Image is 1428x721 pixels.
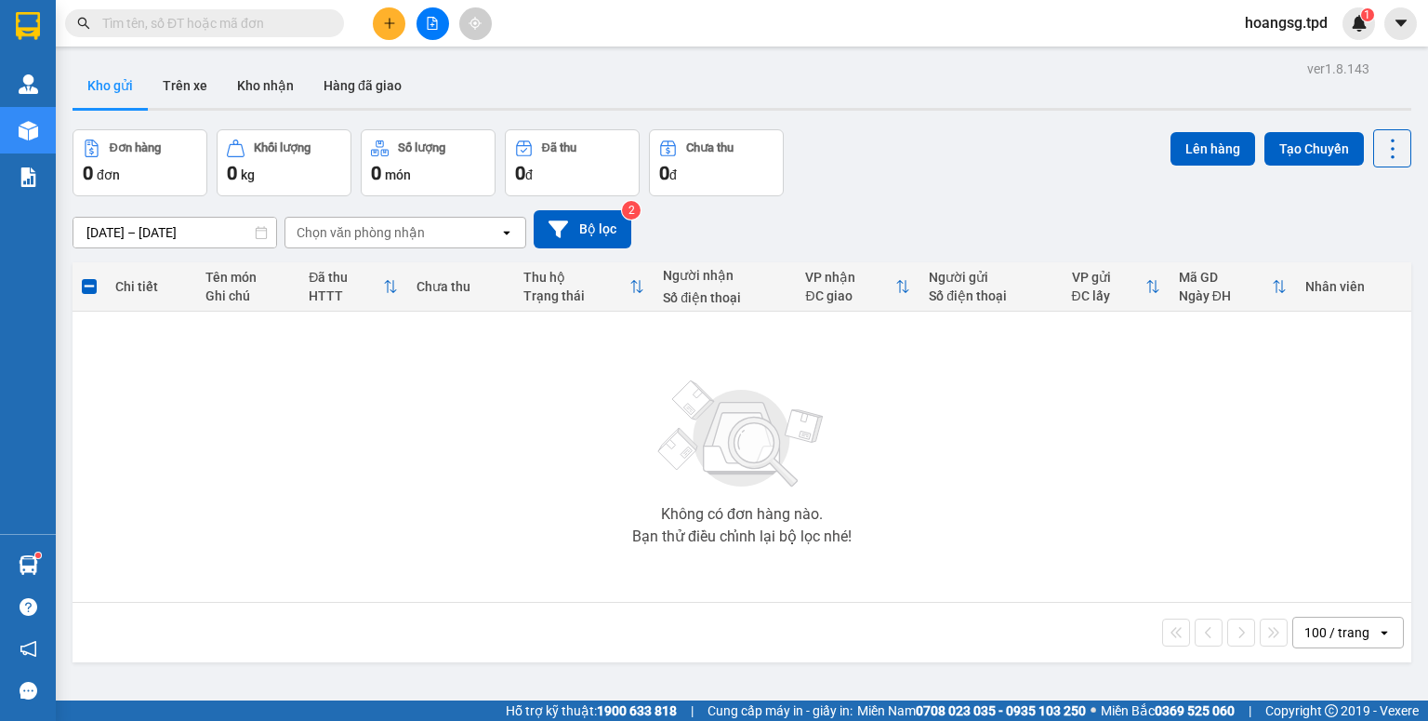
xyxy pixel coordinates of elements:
[523,288,630,303] div: Trạng thái
[73,218,276,247] input: Select a date range.
[309,270,382,285] div: Đã thu
[805,288,895,303] div: ĐC giao
[1072,270,1145,285] div: VP gửi
[1101,701,1235,721] span: Miền Bắc
[385,167,411,182] span: món
[505,129,640,196] button: Đã thu0đ
[1179,270,1272,285] div: Mã GD
[1304,623,1369,642] div: 100 / trang
[1249,701,1251,721] span: |
[254,141,311,154] div: Khối lượng
[19,555,38,575] img: warehouse-icon
[929,270,1052,285] div: Người gửi
[1072,288,1145,303] div: ĐC lấy
[649,369,835,500] img: svg+xml;base64,PHN2ZyBjbGFzcz0ibGlzdC1wbHVnX19zdmciIHhtbG5zPSJodHRwOi8vd3d3LnczLm9yZy8yMDAwL3N2Zy...
[1264,132,1364,166] button: Tạo Chuyến
[1325,704,1338,717] span: copyright
[691,701,694,721] span: |
[426,17,439,30] span: file-add
[205,288,290,303] div: Ghi chú
[299,262,406,312] th: Toggle SortBy
[416,279,505,294] div: Chưa thu
[416,7,449,40] button: file-add
[686,141,734,154] div: Chưa thu
[514,262,654,312] th: Toggle SortBy
[916,703,1086,718] strong: 0708 023 035 - 0935 103 250
[707,701,853,721] span: Cung cấp máy in - giấy in:
[73,129,207,196] button: Đơn hàng0đơn
[1393,15,1409,32] span: caret-down
[205,270,290,285] div: Tên món
[102,13,322,33] input: Tìm tên, số ĐT hoặc mã đơn
[632,529,852,544] div: Bạn thử điều chỉnh lại bộ lọc nhé!
[20,640,37,658] span: notification
[469,17,482,30] span: aim
[35,553,41,558] sup: 1
[1307,59,1369,79] div: ver 1.8.143
[19,121,38,140] img: warehouse-icon
[398,141,445,154] div: Số lượng
[506,701,677,721] span: Hỗ trợ kỹ thuật:
[361,129,496,196] button: Số lượng0món
[459,7,492,40] button: aim
[148,63,222,108] button: Trên xe
[1364,8,1370,21] span: 1
[371,162,381,184] span: 0
[1384,7,1417,40] button: caret-down
[77,17,90,30] span: search
[1179,288,1272,303] div: Ngày ĐH
[649,129,784,196] button: Chưa thu0đ
[19,74,38,94] img: warehouse-icon
[661,507,823,522] div: Không có đơn hàng nào.
[796,262,919,312] th: Toggle SortBy
[222,63,309,108] button: Kho nhận
[20,682,37,700] span: message
[1377,625,1392,640] svg: open
[597,703,677,718] strong: 1900 633 818
[83,162,93,184] span: 0
[499,225,514,240] svg: open
[309,63,416,108] button: Hàng đã giao
[241,167,255,182] span: kg
[659,162,669,184] span: 0
[73,63,148,108] button: Kho gửi
[515,162,525,184] span: 0
[1305,279,1402,294] div: Nhân viên
[525,167,533,182] span: đ
[227,162,237,184] span: 0
[20,598,37,616] span: question-circle
[297,223,425,242] div: Chọn văn phòng nhận
[383,17,396,30] span: plus
[1230,11,1342,34] span: hoangsg.tpd
[110,141,161,154] div: Đơn hàng
[373,7,405,40] button: plus
[115,279,187,294] div: Chi tiết
[1351,15,1368,32] img: icon-new-feature
[663,268,787,283] div: Người nhận
[97,167,120,182] span: đơn
[309,288,382,303] div: HTTT
[1170,132,1255,166] button: Lên hàng
[542,141,576,154] div: Đã thu
[1091,707,1096,714] span: ⚪️
[663,290,787,305] div: Số điện thoại
[805,270,895,285] div: VP nhận
[19,167,38,187] img: solution-icon
[929,288,1052,303] div: Số điện thoại
[857,701,1086,721] span: Miền Nam
[622,201,641,220] sup: 2
[523,270,630,285] div: Thu hộ
[1170,262,1296,312] th: Toggle SortBy
[1155,703,1235,718] strong: 0369 525 060
[669,167,677,182] span: đ
[534,210,631,248] button: Bộ lọc
[16,12,40,40] img: logo-vxr
[217,129,351,196] button: Khối lượng0kg
[1063,262,1170,312] th: Toggle SortBy
[1361,8,1374,21] sup: 1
